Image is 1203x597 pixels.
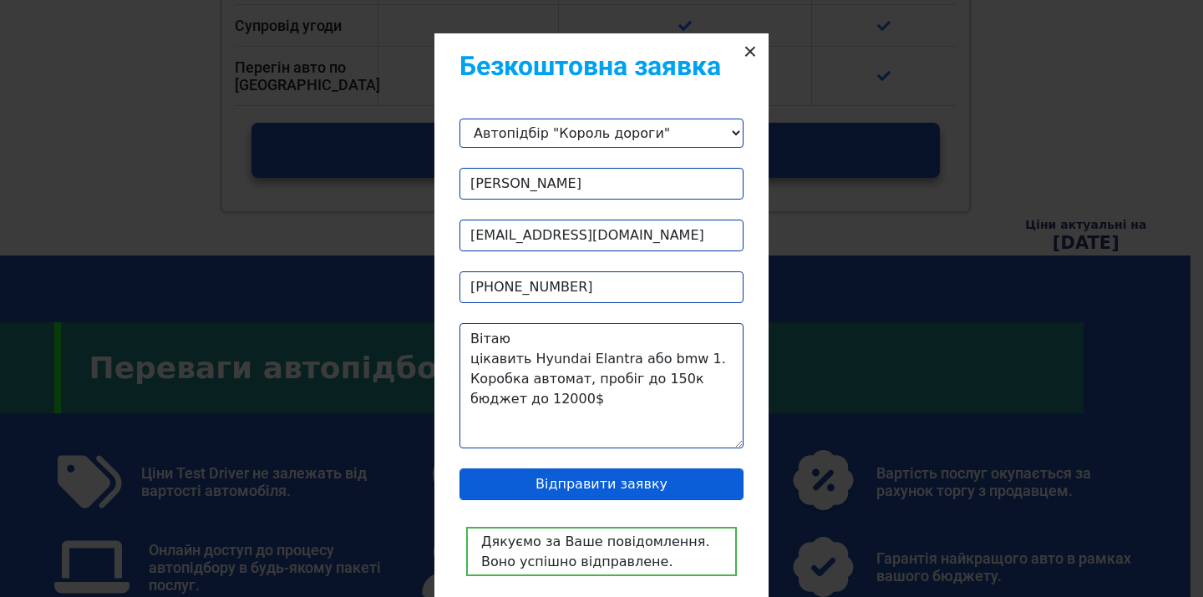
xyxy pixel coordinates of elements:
form: Contact form [459,99,744,575]
input: Ваше ім'я [459,168,744,200]
input: Відправити заявку [459,468,744,500]
button: × [732,33,769,70]
b: Безкоштовна заявка [459,50,721,82]
input: Ваш телефон [459,271,744,303]
div: Дякуємо за Ваше повідомлення. Воно успішно відправлене. [466,527,737,575]
input: E-mail [459,220,744,251]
